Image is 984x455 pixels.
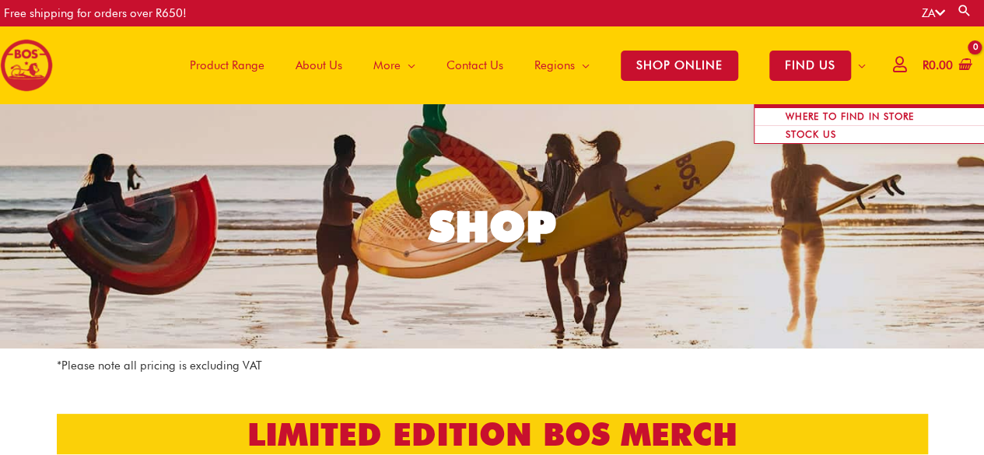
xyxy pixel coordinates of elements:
[605,26,754,104] a: SHOP ONLINE
[174,26,280,104] a: Product Range
[429,205,556,248] div: SHOP
[296,42,342,89] span: About Us
[923,58,953,72] bdi: 0.00
[770,119,852,149] span: STOCK US
[621,51,738,81] span: SHOP ONLINE
[922,6,945,20] a: ZA
[923,58,929,72] span: R
[769,51,851,81] span: FIND US
[919,48,972,83] a: View Shopping Cart, empty
[358,26,431,104] a: More
[373,42,401,89] span: More
[57,414,928,454] h2: LIMITED EDITION BOS MERCH
[446,42,503,89] span: Contact Us
[280,26,358,104] a: About Us
[163,26,881,104] nav: Site Navigation
[534,42,575,89] span: Regions
[957,3,972,18] a: Search button
[519,26,605,104] a: Regions
[431,26,519,104] a: Contact Us
[770,101,930,131] span: WHERE TO FIND IN STORE
[190,42,264,89] span: Product Range
[57,356,928,376] p: *Please note all pricing is excluding VAT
